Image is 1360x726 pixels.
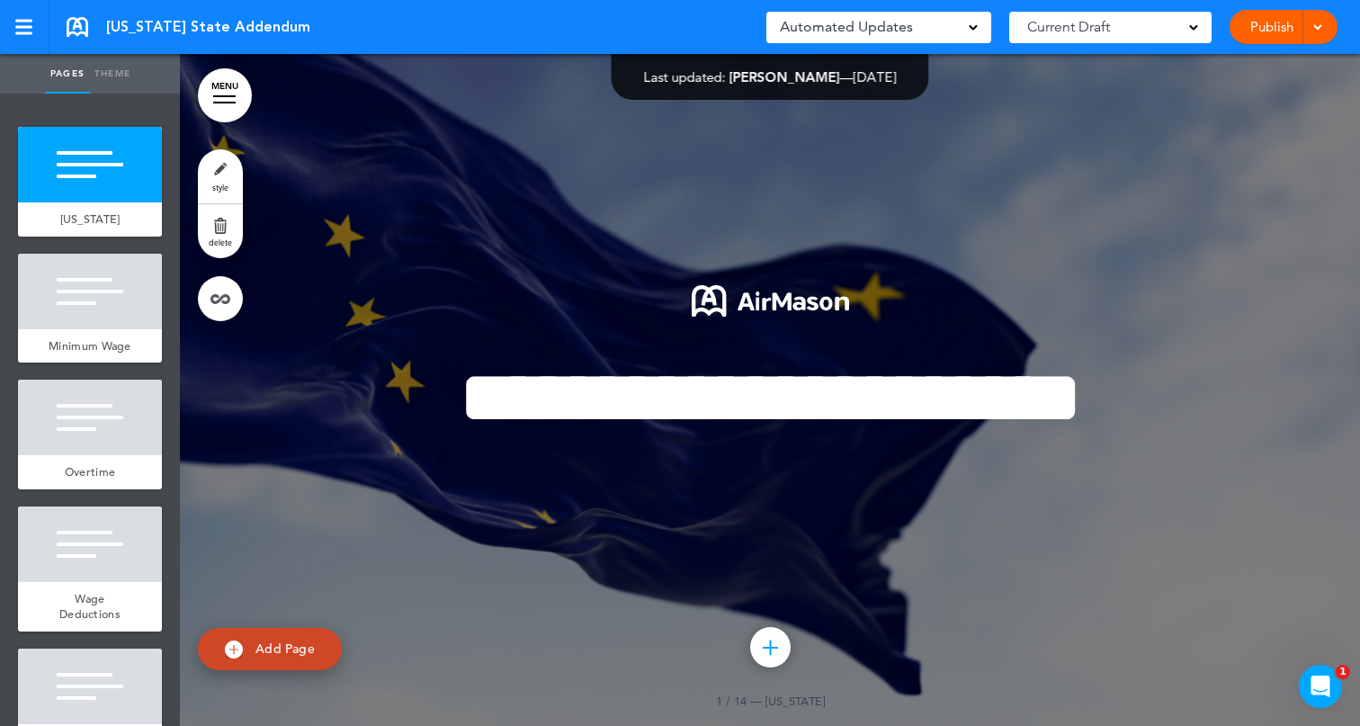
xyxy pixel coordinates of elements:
span: Last updated: [644,68,726,85]
div: — [644,70,897,84]
span: [DATE] [854,68,897,85]
a: Theme [90,54,135,94]
span: [US_STATE] State Addendum [106,17,310,37]
a: Add Page [198,628,342,670]
span: [PERSON_NAME] [729,68,840,85]
span: 1 / 14 [716,694,747,708]
a: Wage Deductions [18,582,162,632]
img: add.svg [225,641,243,659]
a: style [198,149,243,203]
span: Overtime [65,464,115,480]
a: delete [198,204,243,258]
a: Pages [45,54,90,94]
span: [US_STATE] [60,211,121,227]
span: Automated Updates [780,14,913,40]
span: style [212,182,228,193]
span: — [750,694,762,708]
a: Minimum Wage [18,329,162,363]
a: [US_STATE] [18,202,162,237]
a: MENU [198,68,252,122]
img: 1722553576973-Airmason_logo_White.png [692,285,849,317]
span: 1 [1336,665,1350,679]
a: Overtime [18,455,162,489]
span: Wage Deductions [59,591,121,623]
a: Publish [1243,10,1300,44]
span: Current Draft [1027,14,1110,40]
span: delete [209,237,232,247]
span: Minimum Wage [49,338,131,354]
iframe: Intercom live chat [1299,665,1342,708]
span: Add Page [255,641,315,657]
span: [US_STATE] [765,694,825,708]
